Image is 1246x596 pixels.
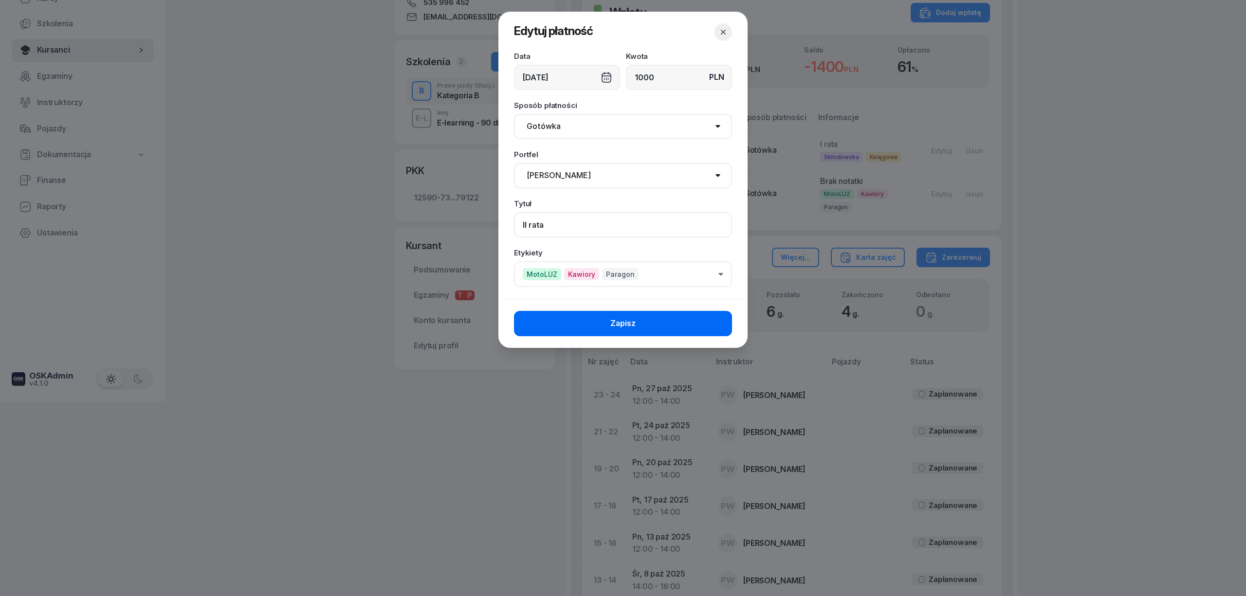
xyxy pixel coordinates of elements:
[564,268,599,280] span: Kawiory
[514,261,732,287] button: MotoLUZKawioryParagon
[523,268,561,280] span: MotoLUZ
[514,311,732,336] button: Zapisz
[514,24,593,38] span: Edytuj płatność
[610,317,636,330] span: Zapisz
[514,212,732,237] input: Np. zaliczka, pierwsza rata...
[626,65,732,90] input: 0
[602,268,639,280] span: Paragon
